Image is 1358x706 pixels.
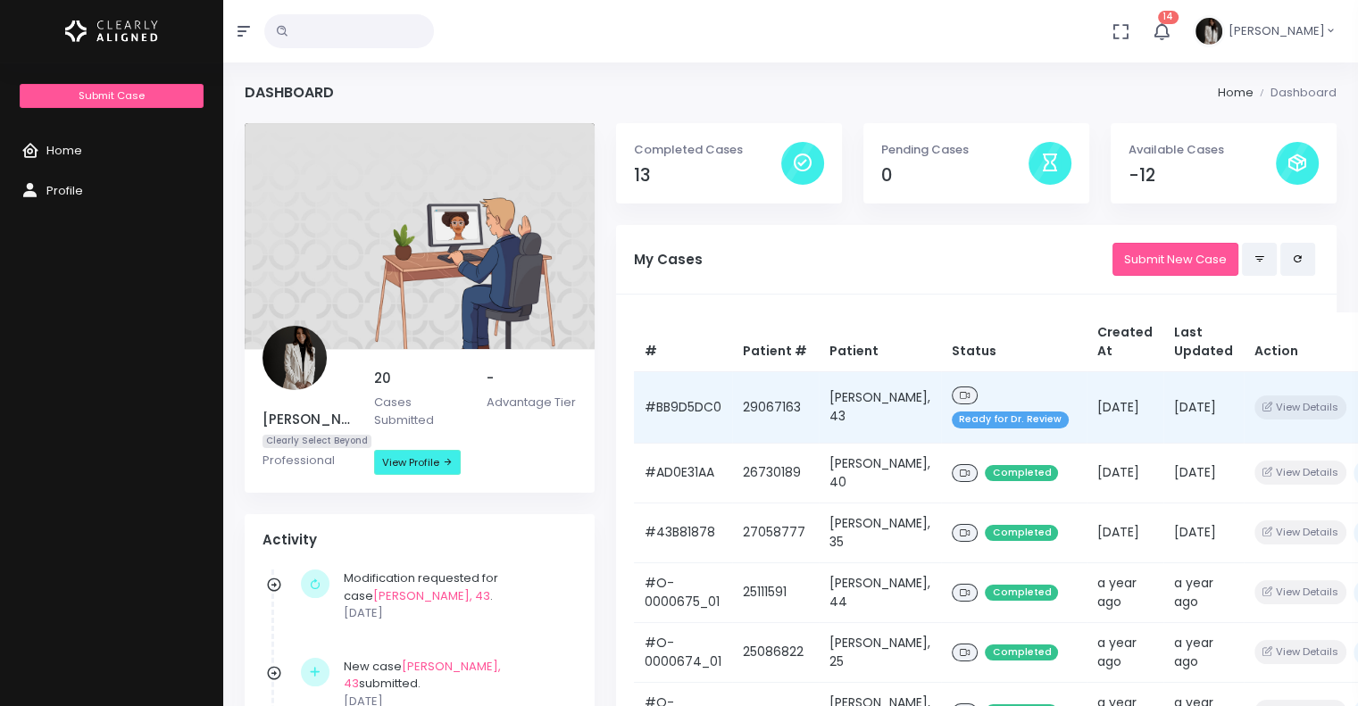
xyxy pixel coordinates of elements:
[941,312,1087,372] th: Status
[819,562,941,622] td: [PERSON_NAME], 44
[1087,622,1163,682] td: a year ago
[1158,11,1179,24] span: 14
[634,562,732,622] td: #O-0000675_01
[985,465,1058,482] span: Completed
[1112,243,1238,276] a: Submit New Case
[1254,580,1346,604] button: View Details
[634,312,732,372] th: #
[1087,562,1163,622] td: a year ago
[262,532,577,548] h4: Activity
[1254,461,1346,485] button: View Details
[732,443,819,503] td: 26730189
[732,503,819,562] td: 27058777
[373,587,490,604] a: [PERSON_NAME], 43
[634,371,732,443] td: #BB9D5DC0
[819,312,941,372] th: Patient
[819,622,941,682] td: [PERSON_NAME], 25
[1253,84,1337,102] li: Dashboard
[634,503,732,562] td: #43B81878
[1254,640,1346,664] button: View Details
[344,658,501,693] a: [PERSON_NAME], 43
[374,370,464,386] h5: 20
[1163,371,1244,443] td: [DATE]
[1087,443,1163,503] td: [DATE]
[1254,520,1346,544] button: View Details
[344,604,568,622] p: [DATE]
[245,84,334,101] h4: Dashboard
[985,644,1058,661] span: Completed
[634,165,781,186] h4: 13
[732,622,819,682] td: 25086822
[1229,22,1325,40] span: [PERSON_NAME]
[634,622,732,682] td: #O-0000674_01
[46,182,83,199] span: Profile
[79,88,145,103] span: Submit Case
[732,562,819,622] td: 25111591
[1129,165,1276,186] h4: -12
[732,371,819,443] td: 29067163
[732,312,819,372] th: Patient #
[1087,312,1163,372] th: Created At
[634,443,732,503] td: #AD0E31AA
[819,443,941,503] td: [PERSON_NAME], 40
[486,394,576,411] p: Advantage Tier
[1087,371,1163,443] td: [DATE]
[262,411,353,428] h5: [PERSON_NAME]
[1163,562,1244,622] td: a year ago
[65,12,158,50] img: Logo Horizontal
[1254,395,1346,419] button: View Details
[1163,622,1244,682] td: a year ago
[819,503,941,562] td: [PERSON_NAME], 35
[1163,312,1244,372] th: Last Updated
[344,569,568,622] div: Modification requested for case .
[374,450,461,475] a: View Profile
[20,84,203,108] a: Submit Case
[46,142,82,159] span: Home
[634,252,1112,268] h5: My Cases
[952,411,1069,428] span: Ready for Dr. Review
[374,394,464,428] p: Cases Submitted
[486,370,576,386] h5: -
[819,371,941,443] td: [PERSON_NAME], 43
[1193,15,1225,47] img: Header Avatar
[262,435,371,448] span: Clearly Select Beyond
[634,141,781,159] p: Completed Cases
[1087,503,1163,562] td: [DATE]
[1129,141,1276,159] p: Available Cases
[881,141,1029,159] p: Pending Cases
[1163,443,1244,503] td: [DATE]
[985,585,1058,602] span: Completed
[1217,84,1253,102] li: Home
[985,525,1058,542] span: Completed
[881,165,1029,186] h4: 0
[262,452,353,469] p: Professional
[1163,503,1244,562] td: [DATE]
